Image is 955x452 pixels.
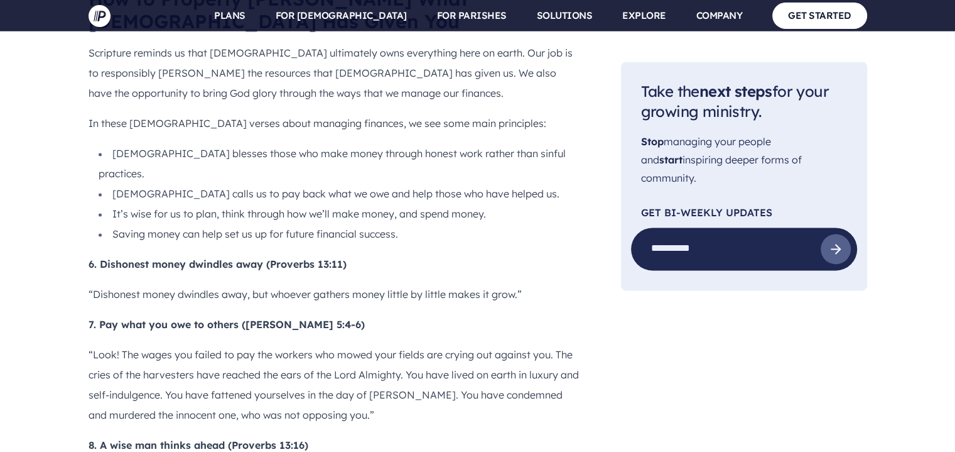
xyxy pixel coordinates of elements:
li: Saving money can help set us up for future financial success. [99,224,581,244]
span: Stop [641,136,664,148]
li: [DEMOGRAPHIC_DATA] calls us to pay back what we owe and help those who have helped us. [99,184,581,204]
p: “Dishonest money dwindles away, but whoever gathers money little by little makes it grow.” [89,284,581,304]
p: “Look! The wages you failed to pay the workers who mowed your fields are crying out against you. ... [89,345,581,425]
b: 7. Pay what you owe to others ([PERSON_NAME] 5:4-6) [89,318,365,331]
p: Scripture reminds us that [DEMOGRAPHIC_DATA] ultimately owns everything here on earth. Our job is... [89,43,581,103]
p: Get Bi-Weekly Updates [641,207,847,218]
li: It’s wise for us to plan, think through how we’ll make money, and spend money. [99,204,581,224]
li: [DEMOGRAPHIC_DATA] blesses those who make money through honest work rather than sinful practices. [99,143,581,184]
span: next steps [699,82,772,101]
span: Take the for your growing ministry. [641,82,829,121]
a: GET STARTED [772,3,867,28]
b: 8. A wise man thinks ahead (Proverbs 13:16) [89,439,308,451]
span: start [659,153,683,166]
p: managing your people and inspiring deeper forms of community. [641,133,847,187]
p: In these [DEMOGRAPHIC_DATA] verses about managing finances, we see some main principles: [89,113,581,133]
b: 6. Dishonest money dwindles away (Proverbs 13:11) [89,258,347,270]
